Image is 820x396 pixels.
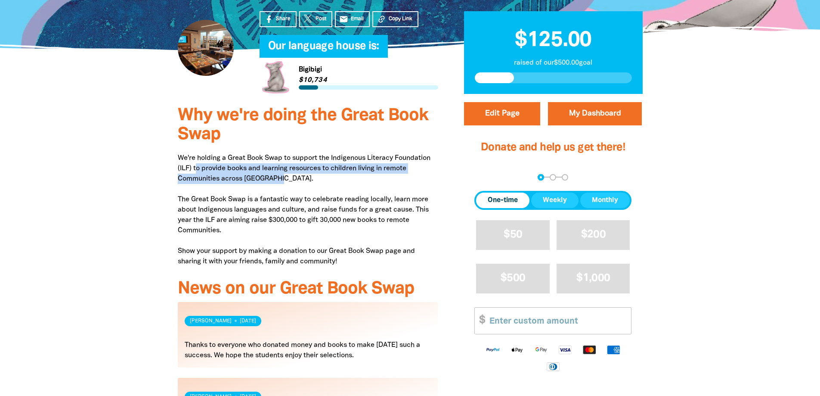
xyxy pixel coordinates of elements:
button: Navigate to step 2 of 3 to enter your details [550,174,556,181]
span: Email [351,15,364,23]
button: One-time [476,193,529,208]
img: Apple Pay logo [505,345,529,355]
i: email [339,15,348,24]
img: American Express logo [601,345,625,355]
span: $125.00 [515,31,591,50]
button: $200 [557,220,630,250]
div: Donation frequency [474,191,631,210]
button: Navigate to step 1 of 3 to enter your donation amount [538,174,544,181]
p: We're holding a Great Book Swap to support the Indigenous Literacy Foundation (ILF) to provide bo... [178,153,438,267]
img: Paypal logo [481,345,505,355]
button: Copy Link [372,11,418,27]
span: Our language house is: [268,41,379,58]
input: Enter custom amount [483,308,631,334]
p: raised of our $500.00 goal [475,58,632,68]
button: Navigate to step 3 of 3 to enter your payment details [562,174,568,181]
span: Post [316,15,326,23]
span: $500 [501,273,525,283]
span: Why we're doing the Great Book Swap [178,108,428,143]
span: Copy Link [389,15,412,23]
h3: News on our Great Book Swap [178,280,438,299]
a: emailEmail [335,11,370,27]
button: Edit Page [464,102,540,125]
span: Weekly [543,195,567,206]
span: Share [276,15,291,23]
span: Monthly [592,195,618,206]
span: Donate and help us get there! [481,143,625,153]
span: $1,000 [576,273,610,283]
span: $ [475,308,485,334]
button: $500 [476,264,550,293]
img: Mastercard logo [577,345,601,355]
button: $1,000 [557,264,630,293]
a: Share [260,11,297,27]
div: Available payment methods [474,338,631,378]
img: Visa logo [553,345,577,355]
a: My Dashboard [548,102,642,125]
span: $50 [504,230,522,240]
img: Diners Club logo [541,362,565,371]
a: Post [299,11,332,27]
button: Weekly [531,193,579,208]
img: Google Pay logo [529,345,553,355]
span: One-time [488,195,518,206]
span: $200 [581,230,606,240]
button: Monthly [580,193,630,208]
button: $50 [476,220,550,250]
h6: My Team [260,49,438,54]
